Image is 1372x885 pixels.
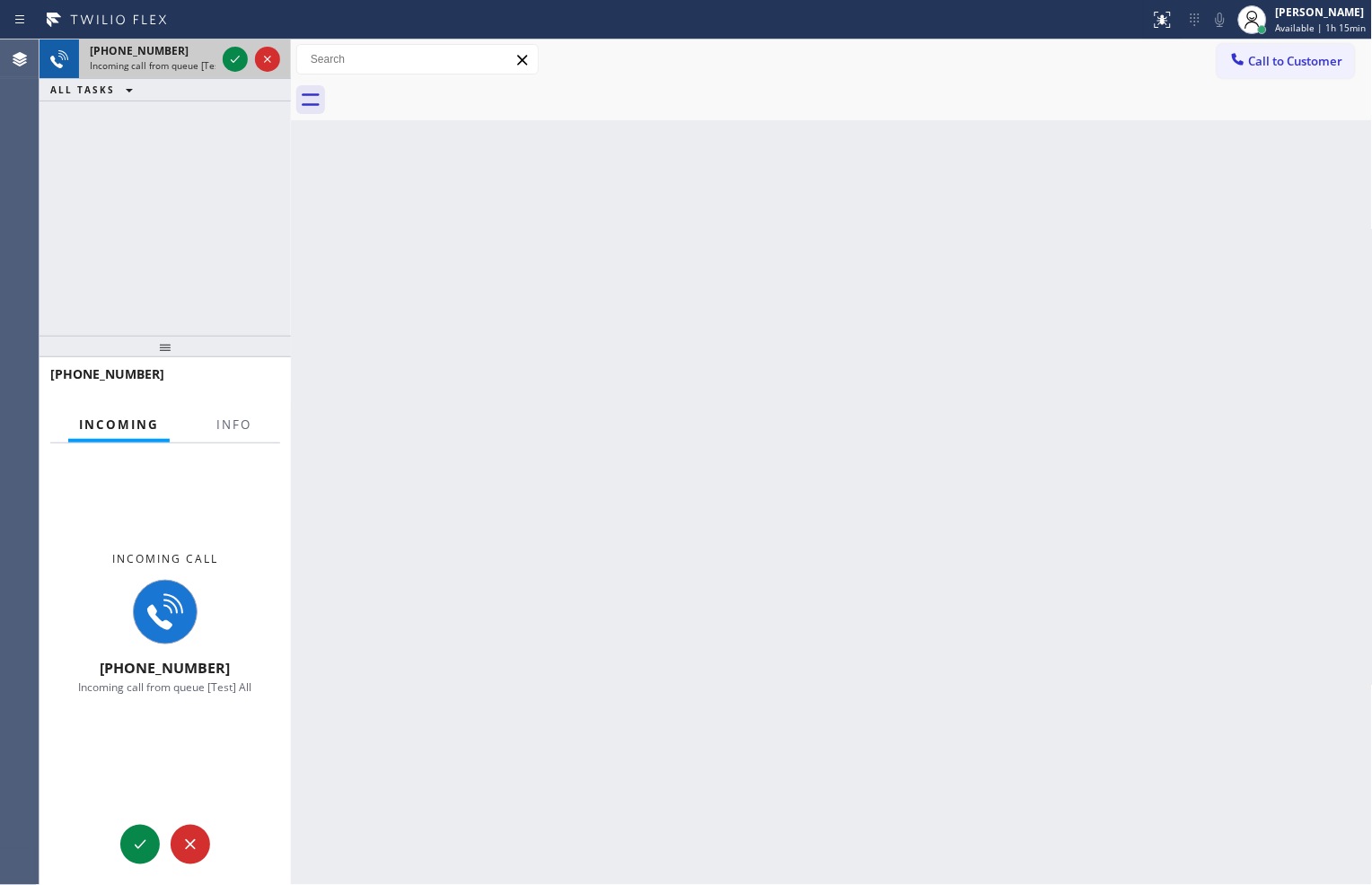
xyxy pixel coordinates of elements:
button: Reject [171,825,210,864]
span: ALL TASKS [50,83,115,96]
div: [PERSON_NAME] [1276,4,1367,20]
button: Accept [223,47,248,72]
button: Reject [255,47,280,72]
span: [PHONE_NUMBER] [50,365,164,382]
span: [PHONE_NUMBER] [90,43,189,58]
span: Call to Customer [1249,53,1343,69]
span: Info [216,416,251,433]
button: Mute [1208,7,1233,32]
input: Search [297,45,538,74]
span: Incoming call from queue [Test] All [90,59,239,72]
span: Available | 1h 15min [1276,22,1367,34]
button: Info [206,407,262,442]
button: ALL TASKS [40,79,151,101]
button: Incoming [68,407,170,442]
span: Incoming call [112,551,218,566]
button: Call to Customer [1218,44,1355,78]
span: Incoming [79,416,159,433]
button: Accept [120,825,160,864]
span: [PHONE_NUMBER] [101,658,231,678]
span: Incoming call from queue [Test] All [79,679,252,695]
